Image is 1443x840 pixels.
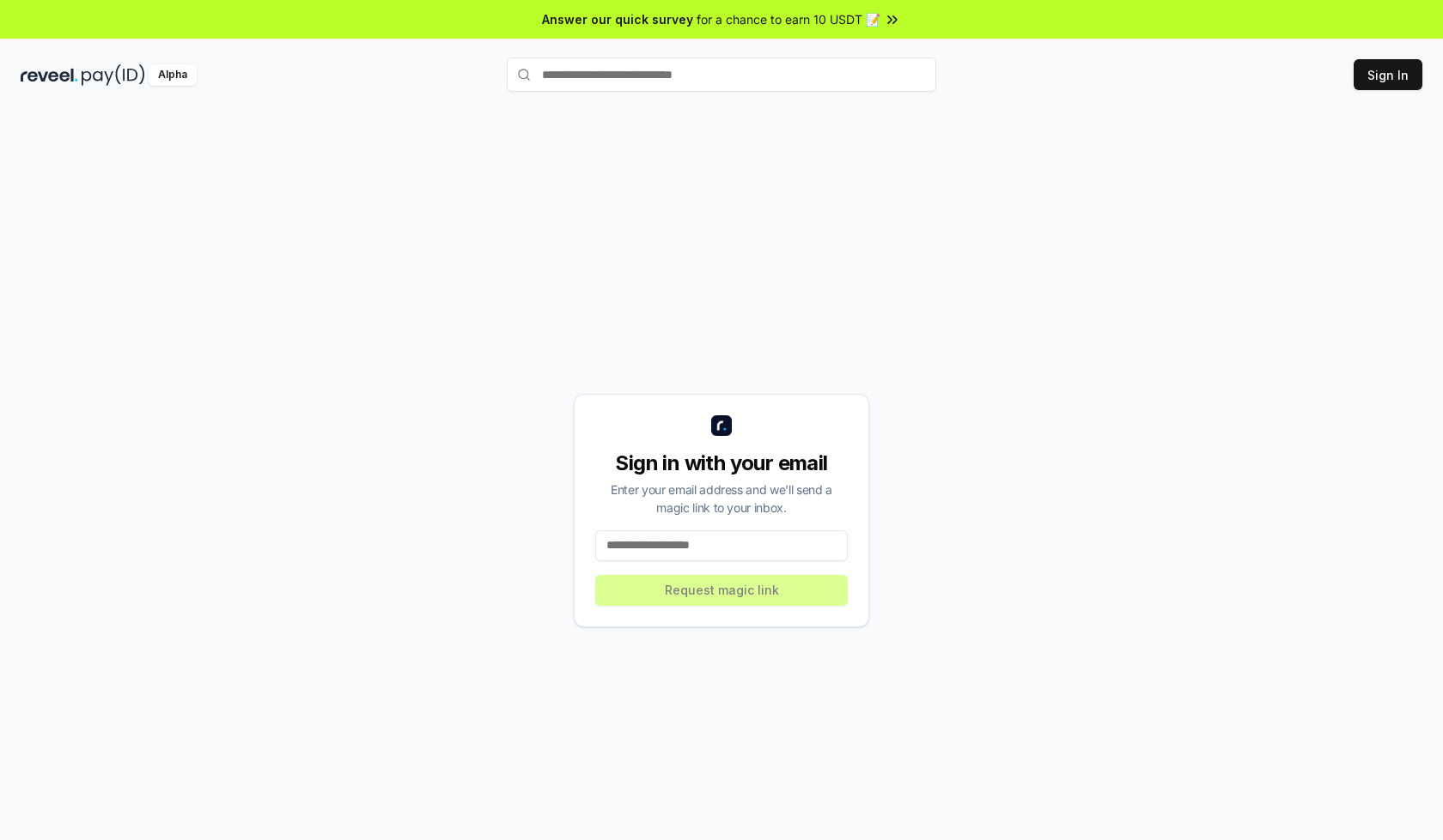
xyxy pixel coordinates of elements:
[697,10,880,28] span: for a chance to earn 10 USDT 📝
[21,64,78,86] img: reveel_dark
[149,64,197,86] div: Alpha
[711,415,732,436] img: logo_small
[595,450,848,477] div: Sign in with your email
[595,480,848,517] div: Enter your email address and we’ll send a magic link to your inbox.
[1354,59,1422,90] button: Sign In
[542,10,693,28] span: Answer our quick survey
[82,64,145,86] img: pay_id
